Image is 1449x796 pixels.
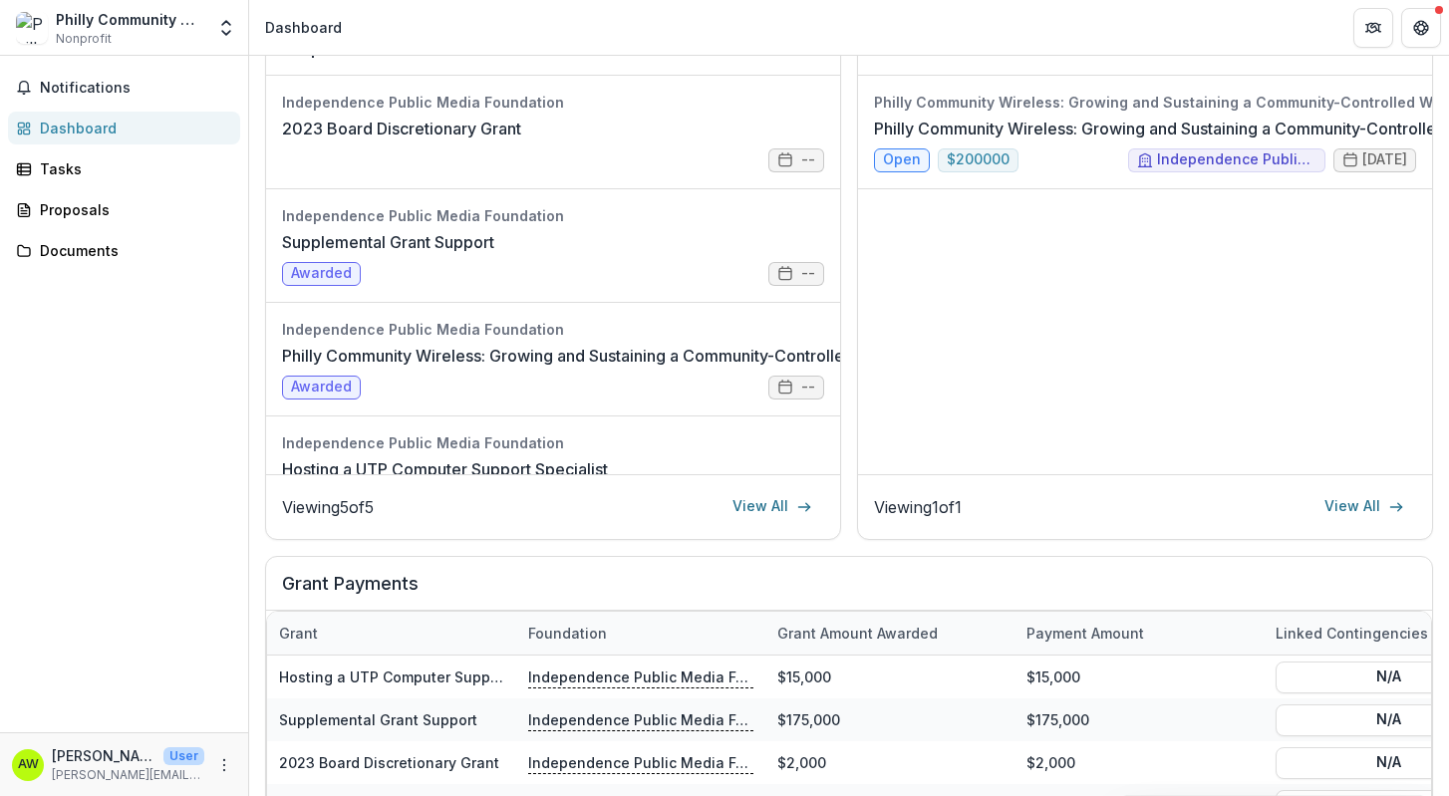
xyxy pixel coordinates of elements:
[267,623,330,644] div: Grant
[40,158,224,179] div: Tasks
[212,753,236,777] button: More
[8,234,240,267] a: Documents
[1014,612,1264,655] div: Payment Amount
[282,573,1416,611] h2: Grant Payments
[765,698,1014,741] div: $175,000
[52,745,155,766] p: [PERSON_NAME]
[528,752,753,774] p: Independence Public Media Foundation
[516,612,765,655] div: Foundation
[1264,623,1440,644] div: Linked Contingencies
[279,711,477,728] a: Supplemental Grant Support
[267,612,516,655] div: Grant
[8,152,240,185] a: Tasks
[528,666,753,688] p: Independence Public Media Foundation
[279,668,582,685] a: Hosting a UTP Computer Support Specialist
[1014,656,1264,698] div: $15,000
[265,17,342,38] div: Dashboard
[212,8,240,48] button: Open entity switcher
[279,754,499,771] a: 2023 Board Discretionary Grant
[765,612,1014,655] div: Grant amount awarded
[765,656,1014,698] div: $15,000
[282,495,374,519] p: Viewing 5 of 5
[282,457,608,481] a: Hosting a UTP Computer Support Specialist
[40,240,224,261] div: Documents
[874,495,962,519] p: Viewing 1 of 1
[16,12,48,44] img: Philly Community Wireless
[1312,491,1416,523] a: View All
[18,758,39,771] div: Alex Wermer-Colan
[282,117,521,140] a: 2023 Board Discretionary Grant
[8,72,240,104] button: Notifications
[765,741,1014,784] div: $2,000
[8,112,240,144] a: Dashboard
[1014,698,1264,741] div: $175,000
[56,9,204,30] div: Philly Community Wireless
[1014,623,1156,644] div: Payment Amount
[40,80,232,97] span: Notifications
[1014,741,1264,784] div: $2,000
[721,491,824,523] a: View All
[528,709,753,731] p: Independence Public Media Foundation
[52,766,204,784] p: [PERSON_NAME][EMAIL_ADDRESS][DOMAIN_NAME]
[765,623,950,644] div: Grant amount awarded
[257,13,350,42] nav: breadcrumb
[282,344,1148,368] a: Philly Community Wireless: Growing and Sustaining a Community-Controlled WiFi Network in [GEOGRAP...
[8,193,240,226] a: Proposals
[56,30,112,48] span: Nonprofit
[40,118,224,138] div: Dashboard
[1401,8,1441,48] button: Get Help
[40,199,224,220] div: Proposals
[1353,8,1393,48] button: Partners
[163,747,204,765] p: User
[282,230,494,254] a: Supplemental Grant Support
[516,623,619,644] div: Foundation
